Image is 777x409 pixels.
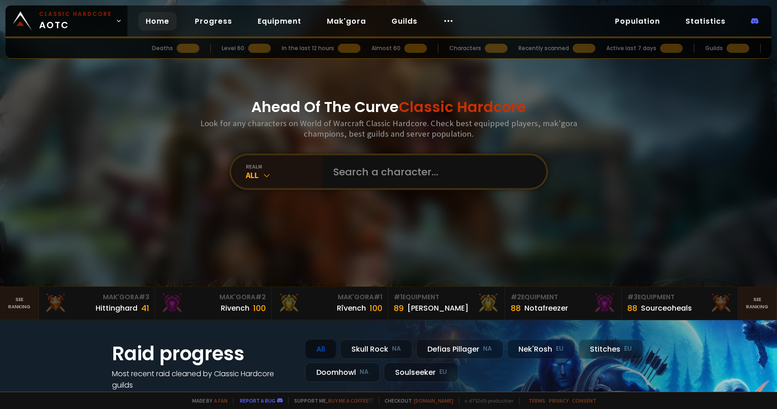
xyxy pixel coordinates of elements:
small: NA [360,368,369,377]
div: Soulseeker [384,363,458,382]
span: # 3 [627,292,638,302]
a: Privacy [549,397,569,404]
div: 41 [141,302,149,314]
span: # 1 [394,292,402,302]
div: Mak'Gora [161,292,266,302]
a: #1Equipment89[PERSON_NAME] [388,287,505,320]
div: In the last 12 hours [282,44,334,52]
span: Checkout [379,397,453,404]
h4: Most recent raid cleaned by Classic Hardcore guilds [112,368,294,391]
small: EU [556,344,564,353]
a: Mak'Gora#2Rivench100 [155,287,272,320]
a: Progress [188,12,239,31]
input: Search a character... [328,155,535,188]
span: # 2 [255,292,266,302]
div: 89 [394,302,404,314]
div: Hittinghard [96,302,137,314]
span: # 2 [511,292,521,302]
div: All [305,339,336,359]
small: Classic Hardcore [39,10,112,18]
a: Classic HardcoreAOTC [5,5,127,36]
div: 88 [511,302,521,314]
div: All [246,170,322,180]
div: [PERSON_NAME] [407,302,468,314]
div: Notafreezer [524,302,568,314]
div: realm [246,163,322,170]
div: Rivench [221,302,249,314]
a: Mak'Gora#1Rîvench100 [272,287,388,320]
a: Buy me a coffee [328,397,373,404]
small: NA [392,344,401,353]
span: AOTC [39,10,112,32]
div: Characters [449,44,481,52]
small: EU [439,368,447,377]
div: Doomhowl [305,363,380,382]
a: Seeranking [738,287,777,320]
div: Skull Rock [340,339,412,359]
small: EU [624,344,632,353]
a: Population [608,12,667,31]
div: Rîvench [337,302,366,314]
div: 100 [370,302,382,314]
div: Stitches [579,339,643,359]
div: Nek'Rosh [507,339,575,359]
a: #3Equipment88Sourceoheals [622,287,738,320]
span: # 1 [374,292,382,302]
div: Recently scanned [518,44,569,52]
a: Guilds [384,12,425,31]
div: Deaths [152,44,173,52]
div: Equipment [394,292,499,302]
a: Equipment [250,12,309,31]
a: Statistics [678,12,733,31]
a: Mak'Gora#3Hittinghard41 [39,287,155,320]
span: v. d752d5 - production [459,397,513,404]
div: Mak'Gora [44,292,149,302]
div: Equipment [627,292,732,302]
a: #2Equipment88Notafreezer [505,287,622,320]
a: Home [138,12,177,31]
div: 100 [253,302,266,314]
span: Classic Hardcore [399,97,526,117]
div: 88 [627,302,637,314]
a: a fan [214,397,228,404]
a: See all progress [112,391,171,402]
div: Active last 7 days [606,44,656,52]
div: Almost 60 [371,44,401,52]
a: Report a bug [240,397,275,404]
div: Equipment [511,292,616,302]
small: NA [483,344,492,353]
h1: Ahead Of The Curve [251,96,526,118]
h1: Raid progress [112,339,294,368]
div: Mak'Gora [277,292,382,302]
div: Defias Pillager [416,339,503,359]
a: Mak'gora [320,12,373,31]
div: Guilds [705,44,723,52]
div: Level 60 [222,44,244,52]
a: [DOMAIN_NAME] [414,397,453,404]
span: Support me, [288,397,373,404]
h3: Look for any characters on World of Warcraft Classic Hardcore. Check best equipped players, mak'g... [197,118,581,139]
span: # 3 [139,292,149,302]
div: Sourceoheals [641,302,692,314]
span: Made by [187,397,228,404]
a: Terms [528,397,545,404]
a: Consent [572,397,596,404]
